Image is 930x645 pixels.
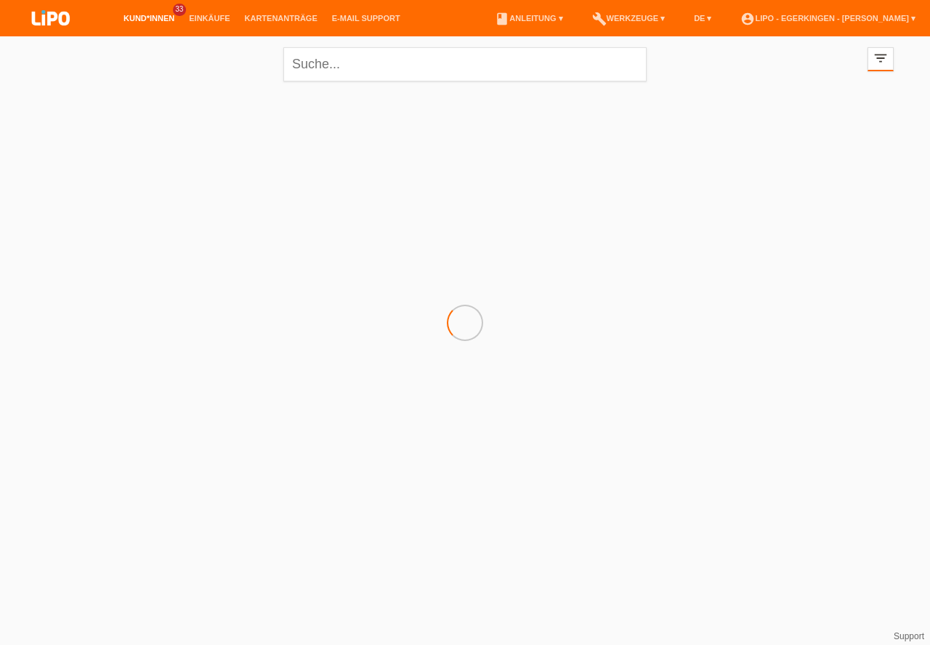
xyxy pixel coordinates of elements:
i: account_circle [740,12,755,26]
i: filter_list [873,50,889,66]
a: LIPO pay [15,30,87,41]
a: Einkäufe [182,14,237,23]
span: 33 [173,4,186,16]
input: Suche... [283,47,647,81]
a: Support [894,631,924,641]
i: build [592,12,607,26]
i: book [495,12,509,26]
a: account_circleLIPO - Egerkingen - [PERSON_NAME] ▾ [733,14,923,23]
a: Kund*innen [116,14,182,23]
a: E-Mail Support [325,14,408,23]
a: DE ▾ [687,14,719,23]
a: bookAnleitung ▾ [488,14,570,23]
a: Kartenanträge [238,14,325,23]
a: buildWerkzeuge ▾ [585,14,673,23]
